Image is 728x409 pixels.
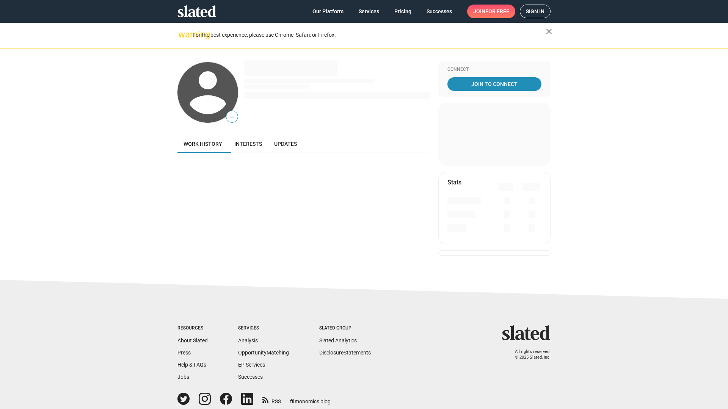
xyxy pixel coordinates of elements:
div: Connect [447,67,541,73]
mat-icon: warning [178,30,187,39]
a: Joinfor free [467,5,515,18]
a: Successes [238,374,263,380]
a: Press [177,350,191,356]
a: EP Services [238,362,265,368]
a: Interests [228,135,268,153]
a: OpportunityMatching [238,350,289,356]
span: — [226,112,238,122]
span: Updates [274,141,297,147]
a: Services [353,5,385,18]
div: Slated Group [319,325,371,331]
span: Pricing [394,5,411,18]
a: About Slated [177,337,208,343]
span: Sign in [526,5,544,18]
a: Join To Connect [447,77,541,91]
a: DisclosureStatements [319,350,371,356]
a: Sign in [520,5,551,18]
a: RSS [262,393,281,405]
span: Interests [234,141,262,147]
span: film [290,398,299,404]
a: Jobs [177,374,189,380]
a: Slated Analytics [319,337,357,343]
a: Analysis [238,337,258,343]
a: Work history [177,135,228,153]
a: Successes [420,5,458,18]
div: For the best experience, please use Chrome, Safari, or Firefox. [193,30,546,40]
div: Services [238,325,289,331]
span: Successes [427,5,452,18]
mat-icon: close [544,27,554,36]
span: Work history [184,141,222,147]
a: Help & FAQs [177,362,206,368]
a: Updates [268,135,303,153]
a: Our Platform [306,5,350,18]
span: Join To Connect [449,77,540,91]
span: Join [473,5,509,18]
mat-card-title: Stats [447,178,461,186]
span: Our Platform [312,5,344,18]
a: filmonomics blog [290,392,331,405]
a: Pricing [388,5,417,18]
span: Services [359,5,379,18]
div: Resources [177,325,208,331]
span: for free [485,5,509,18]
p: All rights reserved. © 2025 Slated, Inc. [507,349,551,360]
